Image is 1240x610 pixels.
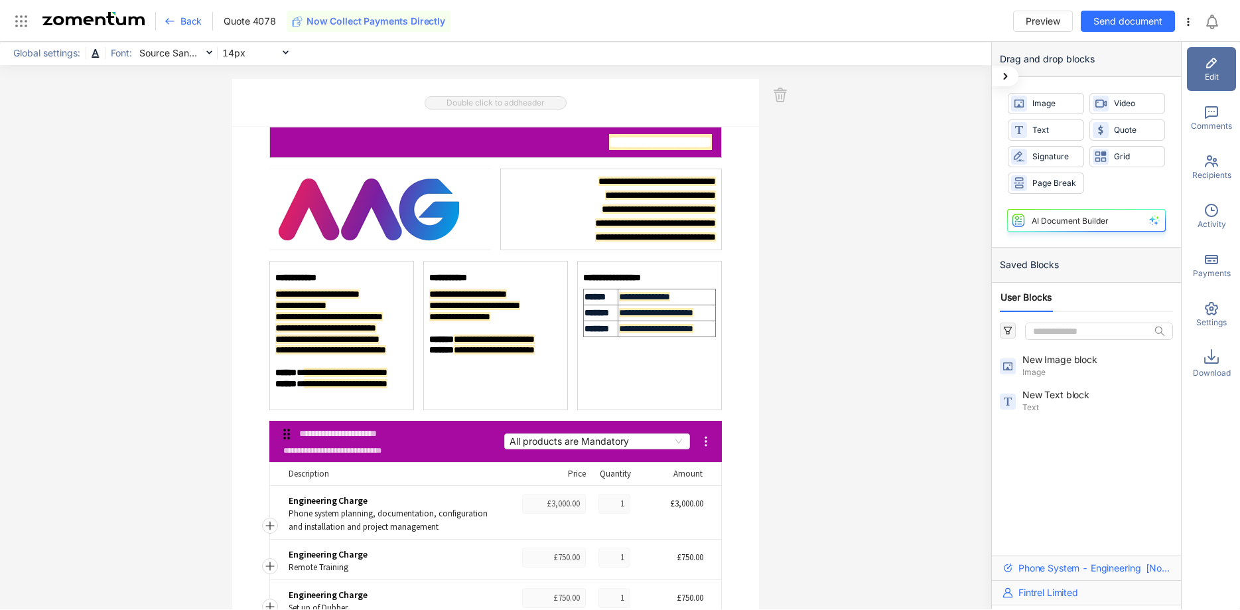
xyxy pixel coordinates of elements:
span: Settings [1196,317,1227,329]
div: 1 [598,494,630,514]
span: Fintrel Limited [1018,586,1078,599]
div: Grid [1089,146,1166,167]
div: Activity [1187,194,1236,238]
div: Description [289,467,497,481]
span: Signature [1032,151,1077,163]
button: Preview [1013,11,1073,32]
div: £750.00 [522,588,586,608]
span: Phone System - Engineering [No: 3830] [1018,562,1170,575]
img: Zomentum Logo [42,12,145,25]
span: Engineering Charge [289,494,367,507]
span: Global settings: [9,46,84,60]
span: Now Collect Payments Directly [307,15,445,28]
span: Engineering Charge [289,588,367,601]
span: Quote 4078 [224,15,276,28]
div: £750.00 [635,591,703,605]
span: All products are Mandatory [510,434,685,449]
div: Amount [640,467,703,481]
span: 14px [222,43,289,63]
span: New Image block [1022,353,1122,366]
span: Payments [1193,267,1231,279]
div: Drag and drop blocks [992,42,1181,77]
div: Comments [1187,96,1236,140]
span: Edit [1205,71,1219,83]
div: Signature [1008,146,1084,167]
span: User Blocks [1000,291,1052,304]
div: Text [1008,119,1084,141]
span: Font: [107,46,136,60]
span: Source Sans Pro [139,43,212,63]
span: Text [1032,124,1077,137]
div: 1 [598,548,630,568]
div: Quantity [595,467,631,481]
span: Video [1114,98,1159,110]
button: Send document [1081,11,1175,32]
div: Download [1187,342,1236,386]
div: £3,000.00 [635,497,703,510]
div: New Image blockImage [992,350,1181,381]
div: Quote [1089,119,1166,141]
div: £750.00 [635,551,703,564]
div: Phone system planning, documentation, configuration and installation and project management [289,507,502,534]
span: Double click to add header [425,96,567,110]
span: Comments [1191,120,1232,132]
div: Notifications [1204,6,1231,37]
div: Recipients [1187,145,1236,189]
span: Text [1022,402,1170,414]
div: £750.00 [522,548,586,568]
div: Edit [1187,47,1236,91]
span: Image [1022,366,1170,378]
span: Activity [1198,218,1226,230]
div: 1 [598,588,630,608]
span: Quote [1114,124,1159,137]
div: Saved Blocks [992,248,1181,283]
div: Remote Training [289,561,502,574]
div: Settings [1187,293,1236,337]
span: Page Break [1032,177,1077,190]
div: Price [506,467,586,481]
span: Send document [1093,14,1162,29]
span: Download [1193,367,1231,379]
button: filter [1000,323,1016,339]
span: Back [180,15,202,28]
span: Engineering Charge [289,548,367,561]
div: £3,000.00 [522,494,586,514]
span: filter [1003,326,1012,335]
span: Image [1032,98,1077,110]
span: New Text block [1022,388,1122,402]
span: Recipients [1192,169,1231,181]
span: Grid [1114,151,1159,163]
div: AI Document Builder [1032,216,1109,226]
button: Now Collect Payments Directly [287,11,450,32]
div: Payments [1187,244,1236,287]
div: New Text blockText [992,386,1181,416]
div: Image [1008,93,1084,114]
div: Page Break [1008,173,1084,194]
div: Video [1089,93,1166,114]
span: Preview [1026,14,1060,29]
